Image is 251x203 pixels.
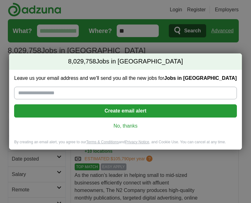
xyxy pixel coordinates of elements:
span: 8,029,758 [68,57,96,66]
a: Terms & Conditions [86,140,119,144]
a: No, thanks [19,123,232,129]
strong: Jobs in [GEOGRAPHIC_DATA] [164,75,237,81]
h2: Jobs in [GEOGRAPHIC_DATA] [9,53,242,70]
div: By creating an email alert, you agree to our and , and Cookie Use. You can cancel at any time. [9,140,242,150]
button: Create email alert [14,104,237,118]
label: Leave us your email address and we'll send you all the new jobs for [14,75,237,82]
a: Privacy Notice [125,140,149,144]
